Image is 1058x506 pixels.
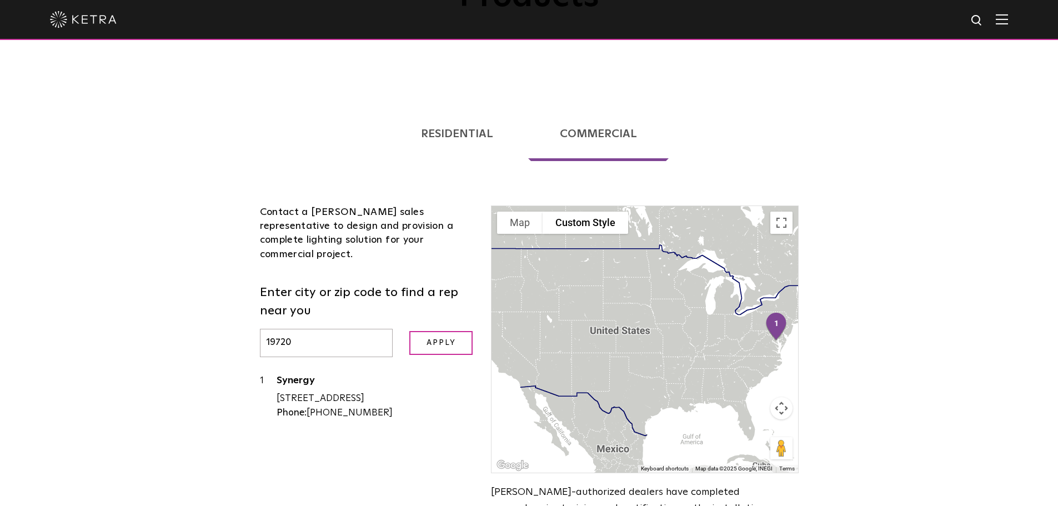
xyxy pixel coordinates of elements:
[409,331,473,355] input: Apply
[389,107,525,161] a: Residential
[497,212,543,234] button: Show street map
[760,308,793,347] div: 1
[970,14,984,28] img: search icon
[260,284,475,320] label: Enter city or zip code to find a rep near you
[277,375,475,389] a: Synergy
[779,465,795,472] a: Terms
[770,397,793,419] button: Map camera controls
[695,465,773,472] span: Map data ©2025 Google, INEGI
[260,329,393,357] input: Enter city or zip code
[277,406,475,420] div: [PHONE_NUMBER]
[996,14,1008,24] img: Hamburger%20Nav.svg
[528,107,669,161] a: Commercial
[770,437,793,459] button: Drag Pegman onto the map to open Street View
[260,206,475,262] div: Contact a [PERSON_NAME] sales representative to design and provision a complete lighting solution...
[543,212,628,234] button: Custom Style
[641,465,689,473] button: Keyboard shortcuts
[494,458,531,473] img: Google
[770,212,793,234] button: Toggle fullscreen view
[277,408,307,418] strong: Phone:
[50,11,117,28] img: ketra-logo-2019-white
[277,392,475,406] div: [STREET_ADDRESS]
[494,458,531,473] a: Open this area in Google Maps (opens a new window)
[260,374,277,420] div: 1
